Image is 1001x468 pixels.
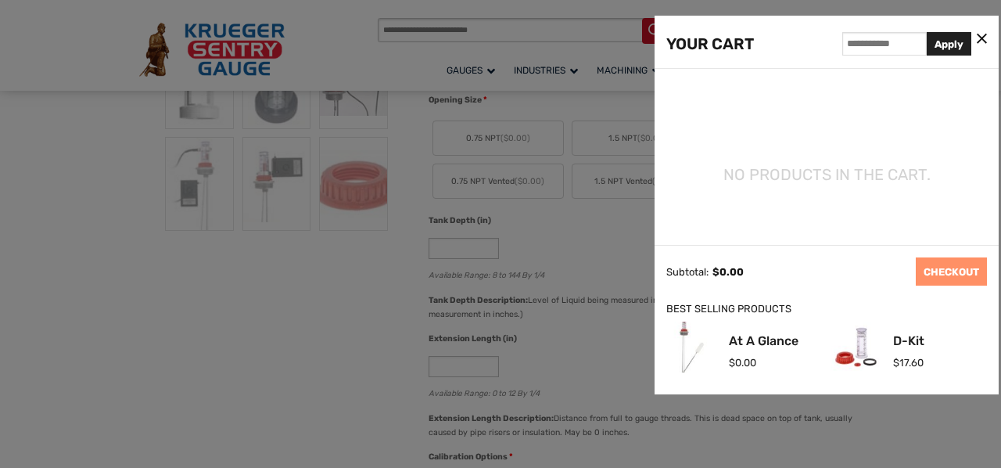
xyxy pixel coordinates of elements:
[893,357,899,369] span: $
[916,257,987,286] a: CHECKOUT
[712,266,744,278] span: 0.00
[831,322,881,373] img: D-Kit
[729,357,735,369] span: $
[729,335,798,347] a: At A Glance
[666,266,709,278] div: Subtotal:
[666,301,987,318] div: BEST SELLING PRODUCTS
[729,357,756,369] span: 0.00
[893,357,924,369] span: 17.60
[666,322,717,373] img: At A Glance
[927,32,971,56] button: Apply
[666,31,754,56] div: YOUR CART
[712,266,719,278] span: $
[893,335,924,347] a: D-Kit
